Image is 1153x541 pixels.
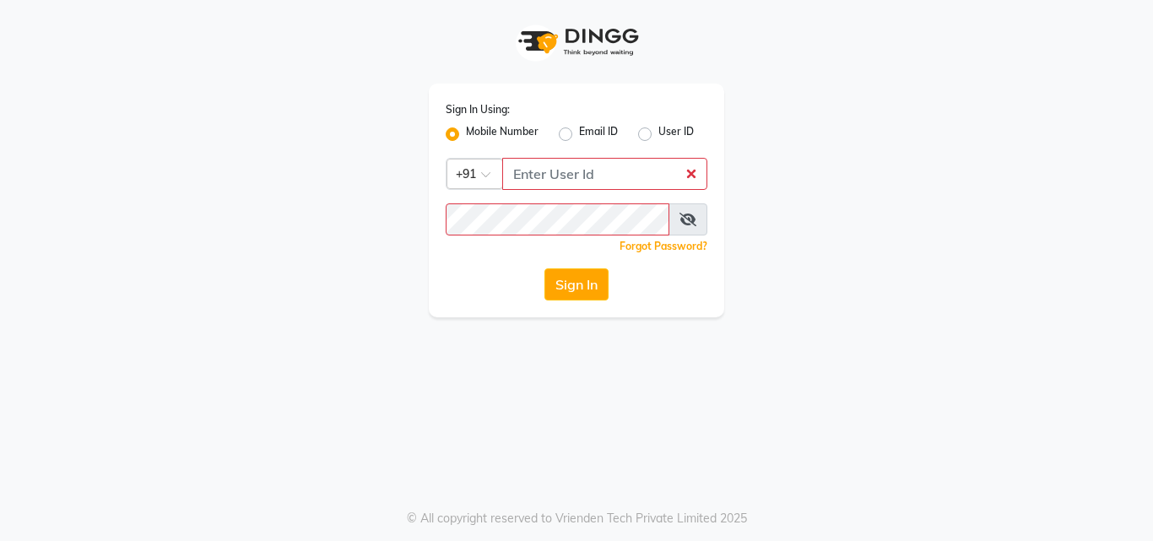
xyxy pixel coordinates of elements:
input: Username [502,158,707,190]
input: Username [446,203,669,235]
label: Sign In Using: [446,102,510,117]
a: Forgot Password? [620,240,707,252]
label: User ID [658,124,694,144]
button: Sign In [544,268,609,300]
label: Email ID [579,124,618,144]
label: Mobile Number [466,124,539,144]
img: logo1.svg [509,17,644,67]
